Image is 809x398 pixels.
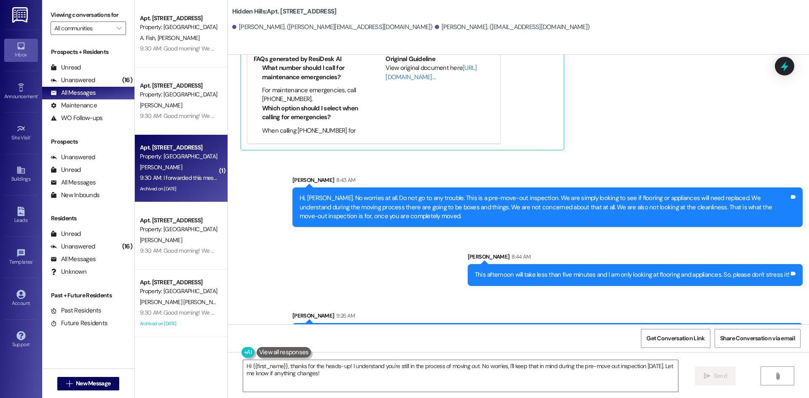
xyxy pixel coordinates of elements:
a: [URL][DOMAIN_NAME]… [386,64,477,81]
div: 9:30 AM: Good morning! We wanted to make you aware that we currently have contractors on site wor... [140,45,777,52]
button: Get Conversation Link [641,329,710,348]
a: Inbox [4,39,38,61]
a: Support [4,329,38,351]
div: WO Follow-ups [51,114,102,123]
b: FAQs generated by ResiDesk AI [254,55,341,63]
span: • [30,134,32,139]
div: [PERSON_NAME] [468,252,803,264]
li: What number should I call for maintenance emergencies? [262,64,362,82]
input: All communities [54,21,113,35]
div: Archived on [DATE] [139,318,219,329]
div: [PERSON_NAME] [292,176,803,187]
i:  [66,380,72,387]
div: Property: [GEOGRAPHIC_DATA] [140,225,218,234]
div: All Messages [51,178,96,187]
div: Unanswered [51,153,95,162]
div: Unread [51,63,81,72]
b: Original Guideline [386,55,435,63]
div: Property: [GEOGRAPHIC_DATA] [140,287,218,296]
div: Apt. [STREET_ADDRESS] [140,278,218,287]
a: Site Visit • [4,122,38,144]
i:  [704,373,710,379]
div: Prospects [42,137,134,146]
div: (16) [120,240,134,253]
div: Apt. [STREET_ADDRESS] [140,14,218,23]
span: [PERSON_NAME] [140,236,182,244]
span: Share Conversation via email [720,334,795,343]
div: Unknown [51,267,86,276]
div: 9:30 AM: I forwarded this message just in case you go outside while I am not home. [140,174,343,182]
div: Unanswered [51,76,95,85]
img: ResiDesk Logo [12,7,29,23]
span: • [32,258,34,264]
li: For maintenance emergencies, call [PHONE_NUMBER]. [262,86,362,104]
a: Account [4,287,38,310]
label: Viewing conversations for [51,8,126,21]
div: Unread [51,166,81,174]
div: Unanswered [51,242,95,251]
div: 9:30 AM: Good morning! We wanted to make you aware that we currently have contractors on site wor... [140,247,777,254]
span: [PERSON_NAME] [140,102,182,109]
div: [PERSON_NAME]. ([EMAIL_ADDRESS][DOMAIN_NAME]) [435,23,590,32]
div: Future Residents [51,319,107,328]
b: Hidden Hills: Apt. [STREET_ADDRESS] [232,7,337,16]
div: 9:26 AM [334,311,355,320]
div: All Messages [51,255,96,264]
a: Leads [4,204,38,227]
div: This afternoon will take less than five minutes and I am only looking at flooring and appliances.... [475,270,789,279]
div: All Messages [51,88,96,97]
div: 8:44 AM [509,252,530,261]
a: Templates • [4,246,38,269]
div: Residents [42,214,134,223]
div: (16) [120,74,134,87]
div: Property: [GEOGRAPHIC_DATA] [140,23,218,32]
span: New Message [76,379,110,388]
div: [PERSON_NAME]. ([PERSON_NAME][EMAIL_ADDRESS][DOMAIN_NAME]) [232,23,433,32]
textarea: Hi {{first_name}}, thanks for the heads-up! I understand you're still in the process of moving ou... [243,360,678,392]
span: • [38,92,39,98]
span: [PERSON_NAME] [140,163,182,171]
div: Apt. [STREET_ADDRESS] [140,81,218,90]
a: Buildings [4,163,38,186]
span: A. Fish [140,34,158,42]
div: Prospects + Residents [42,48,134,56]
button: Share Conversation via email [715,329,801,348]
div: Apt. [STREET_ADDRESS] [140,216,218,225]
button: Send [695,366,736,385]
div: [PERSON_NAME] [292,311,803,323]
span: Get Conversation Link [646,334,705,343]
div: Maintenance [51,101,97,110]
div: 8:43 AM [334,176,355,184]
span: [PERSON_NAME] [PERSON_NAME] [140,298,228,306]
div: Past Residents [51,306,102,315]
div: Hi, [PERSON_NAME]. No worries at all. Do not go to any trouble. This is a pre-move-out inspection... [300,194,789,221]
div: Archived on [DATE] [139,184,219,194]
div: Property: [GEOGRAPHIC_DATA] [140,152,218,161]
div: Past + Future Residents [42,291,134,300]
i:  [117,25,121,32]
div: View original document here [386,64,494,82]
div: 9:30 AM: Good morning! We wanted to make you aware that we currently have contractors on site wor... [140,309,777,316]
li: When calling [PHONE_NUMBER] for emergencies, press #3 to leave a message for the on-call team. [262,126,362,153]
span: Send [714,371,727,380]
div: Property: [GEOGRAPHIC_DATA] [140,90,218,99]
li: Which option should I select when calling for emergencies? [262,104,362,122]
div: 9:30 AM: Good morning! We wanted to make you aware that we currently have contractors on site wor... [140,112,777,120]
div: New Inbounds [51,191,99,200]
button: New Message [57,377,120,390]
span: [PERSON_NAME] [158,34,200,42]
div: Unread [51,230,81,238]
i:  [774,373,781,379]
div: Apt. [STREET_ADDRESS] [140,143,218,152]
